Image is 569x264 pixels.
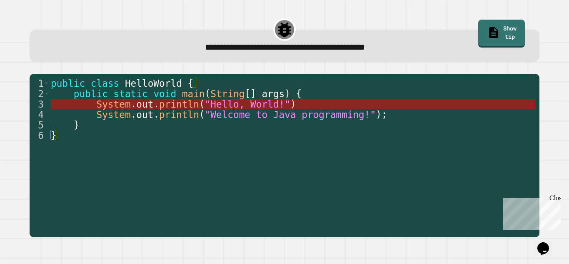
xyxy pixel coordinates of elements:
iframe: chat widget [500,194,561,230]
span: class [91,78,119,89]
div: 6 [30,130,49,141]
span: main [182,88,205,99]
span: println [159,99,199,110]
span: "Welcome to Java programming!" [205,109,376,120]
span: HelloWorld [125,78,182,89]
span: String [210,88,245,99]
div: 4 [30,109,49,120]
span: System [96,99,130,110]
span: "Hello, World!" [205,99,290,110]
span: System [96,109,130,120]
div: 2 [30,88,49,99]
span: Toggle code folding, rows 2 through 5 [44,88,49,99]
div: 5 [30,120,49,130]
span: Toggle code folding, rows 1 through 6 [44,78,49,88]
div: 1 [30,78,49,88]
span: public [74,88,108,99]
span: out [136,99,153,110]
span: println [159,109,199,120]
span: void [153,88,176,99]
span: out [136,109,153,120]
div: Chat with us now!Close [3,3,57,53]
div: 3 [30,99,49,109]
a: Show tip [478,20,525,48]
span: static [114,88,148,99]
span: args [262,88,284,99]
iframe: chat widget [534,231,561,256]
span: public [51,78,85,89]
